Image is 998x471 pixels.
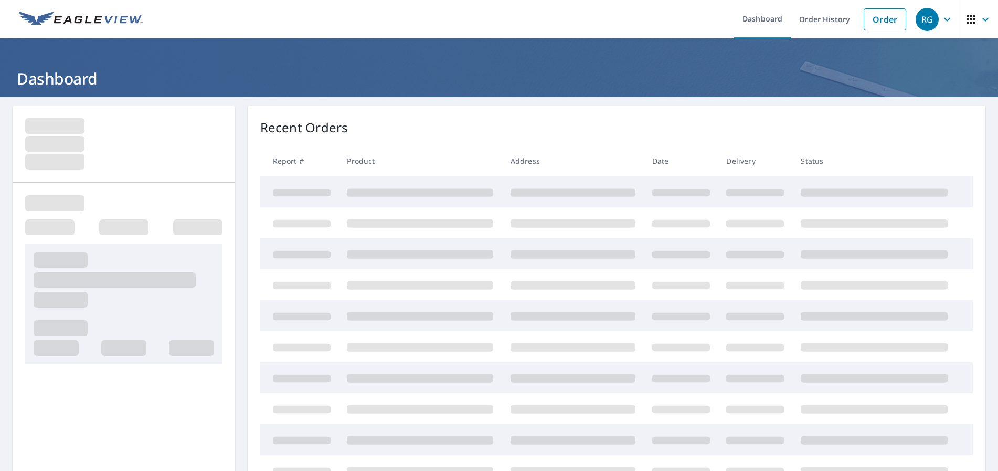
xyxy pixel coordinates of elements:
th: Address [502,145,644,176]
th: Delivery [718,145,792,176]
th: Product [338,145,502,176]
th: Report # [260,145,339,176]
th: Date [644,145,718,176]
img: EV Logo [19,12,143,27]
p: Recent Orders [260,118,348,137]
a: Order [864,8,906,30]
h1: Dashboard [13,68,985,89]
div: RG [916,8,939,31]
th: Status [792,145,956,176]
